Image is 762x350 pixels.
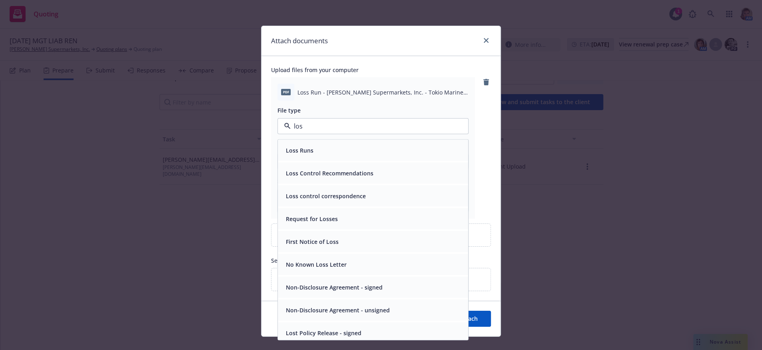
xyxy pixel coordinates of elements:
[481,77,491,87] a: remove
[271,268,491,291] div: Select existing files
[291,121,452,131] input: Filter by keyword
[481,36,491,45] a: close
[271,223,491,247] div: Upload new files
[271,66,491,74] span: Upload files from your computer
[286,329,361,337] button: Lost Policy Release - signed
[277,107,301,114] span: File type
[286,283,383,292] button: Non-Disclosure Agreement - signed
[286,306,390,314] button: Non-Disclosure Agreement - unsigned
[286,215,338,223] button: Request for Losses
[286,237,339,246] button: First Notice of Loss
[297,88,469,97] span: Loss Run - [PERSON_NAME] Supermarkets, Inc. - Tokio Marine HCC Ins Holdings (Intl) Ltd - 4767 - [...
[286,192,366,200] button: Loss control correspondence
[271,36,328,46] h1: Attach documents
[286,146,313,155] button: Loss Runs
[271,256,491,265] span: Select files from the Newfront files app
[447,311,491,327] button: Attach
[286,169,373,177] button: Loss Control Recommendations
[281,89,291,95] span: pdf
[460,315,478,322] span: Attach
[286,260,347,269] button: No Known Loss Letter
